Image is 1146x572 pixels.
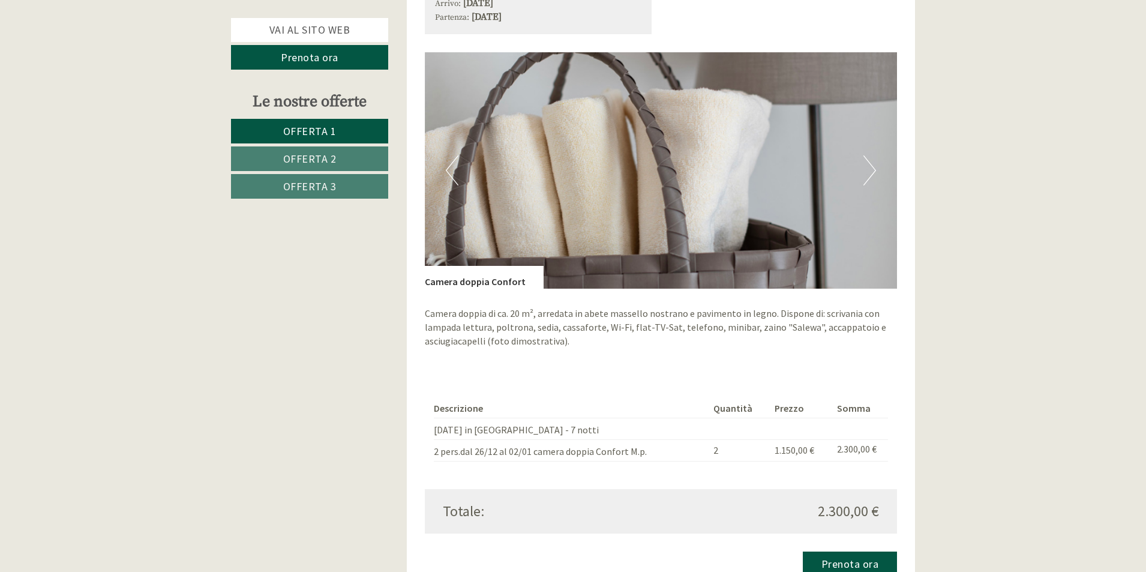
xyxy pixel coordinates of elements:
td: [DATE] in [GEOGRAPHIC_DATA] - 7 notti [434,418,709,440]
div: Totale: [434,501,661,522]
span: Offerta 2 [283,152,337,166]
td: 2.300,00 € [832,440,888,462]
span: Offerta 1 [283,124,337,138]
td: 2 [709,440,770,462]
small: Partenza: [435,13,469,23]
a: Prenota ora [231,45,388,70]
div: Le nostre offerte [231,91,388,113]
td: 2 pers.dal 26/12 al 02/01 camera doppia Confort M.p. [434,440,709,462]
span: Offerta 3 [283,179,337,193]
b: [DATE] [472,11,502,23]
p: Camera doppia di ca. 20 m², arredata in abete massello nostrano e pavimento in legno. Dispone di:... [425,307,898,348]
th: Descrizione [434,399,709,418]
div: Camera doppia Confort [425,266,544,289]
a: Vai al sito web [231,18,388,42]
span: 1.150,00 € [775,444,814,456]
button: Previous [446,155,458,185]
button: Next [863,155,876,185]
span: 2.300,00 € [818,501,879,522]
th: Prezzo [770,399,832,418]
th: Quantità [709,399,770,418]
img: image [425,52,898,289]
th: Somma [832,399,888,418]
